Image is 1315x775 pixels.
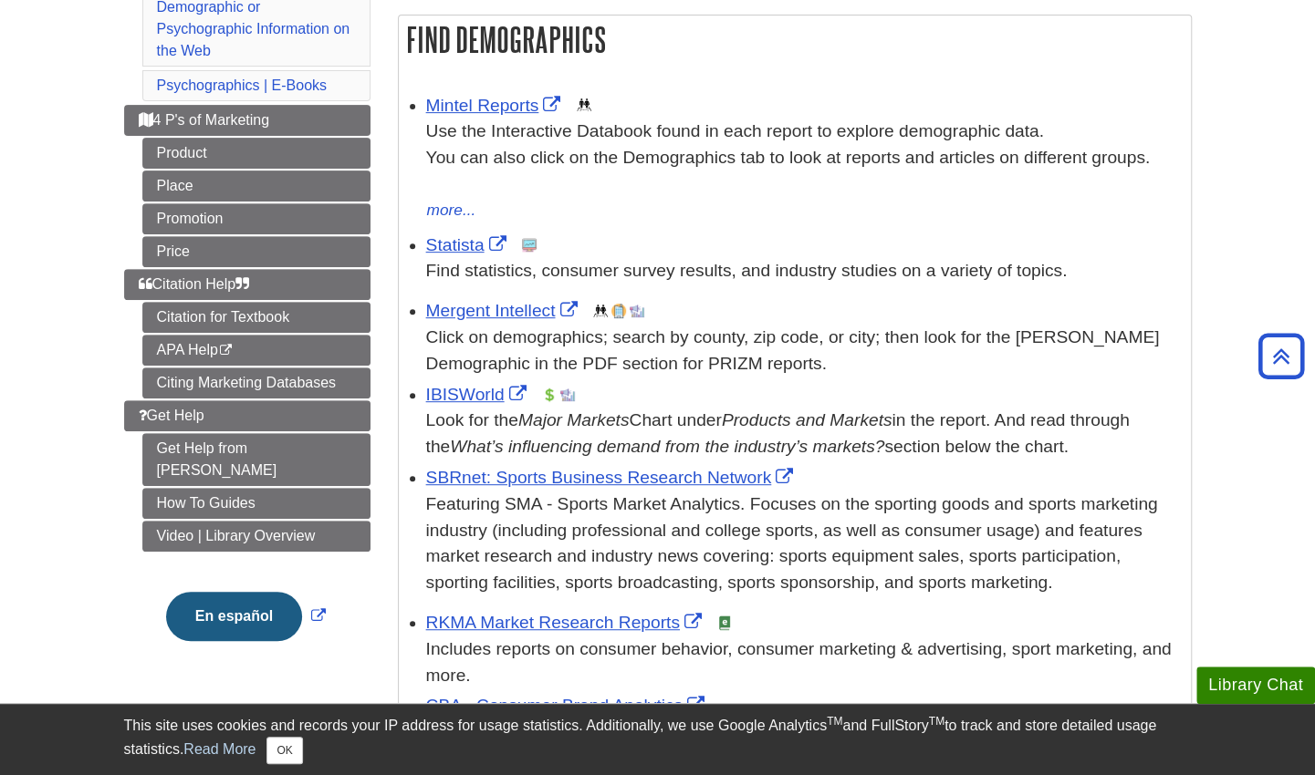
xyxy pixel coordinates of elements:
a: Price [142,236,370,267]
img: Demographics [593,304,608,318]
button: more... [426,198,477,223]
h2: Find Demographics [399,15,1191,64]
a: Psychographics | E-Books [157,77,327,93]
a: How To Guides [142,488,370,519]
a: Link opens in new window [162,608,330,624]
a: Video | Library Overview [142,521,370,552]
button: En español [166,592,302,641]
i: Products and Markets [722,410,892,429]
div: This site uses cookies and records your IP address for usage statistics. Additionally, we use Goo... [124,715,1192,764]
span: 4 P's of Marketing [139,112,270,128]
i: This link opens in a new window [218,345,234,356]
a: Link opens in new window [426,385,531,404]
a: Link opens in new window [426,696,710,715]
a: Link opens in new window [426,613,706,632]
a: Citing Marketing Databases [142,367,370,398]
a: Link opens in new window [426,468,798,487]
img: Financial Report [542,387,557,402]
a: Citation for Textbook [142,302,370,333]
div: Includes reports on consumer behavior, consumer marketing & advertising, sport marketing, and more. [426,636,1182,689]
span: Get Help [139,408,204,423]
a: Product [142,138,370,169]
a: Get Help from [PERSON_NAME] [142,433,370,486]
a: Link opens in new window [426,235,511,254]
a: Get Help [124,400,370,431]
img: e-Book [717,615,732,630]
a: Back to Top [1252,344,1310,368]
div: Click on demographics; search by county, zip code, or city; then look for the [PERSON_NAME] Demog... [426,325,1182,377]
p: Find statistics, consumer survey results, and industry studies on a variety of topics. [426,258,1182,284]
a: Place [142,170,370,201]
img: Industry Report [560,387,575,402]
img: Industry Report [630,304,644,318]
div: Use the Interactive Databook found in each report to explore demographic data. You can also click... [426,119,1182,197]
i: What’s influencing demand from the industry’s markets? [450,437,884,456]
sup: TM [929,715,945,728]
img: Company Information [611,304,626,318]
img: Statistics [522,238,537,253]
button: Library Chat [1196,666,1315,704]
a: Citation Help [124,269,370,300]
button: Close [266,737,302,764]
sup: TM [827,715,842,728]
i: Major Markets [518,410,630,429]
a: Link opens in new window [426,96,566,115]
a: 4 P's of Marketing [124,105,370,136]
div: Look for the Chart under in the report. And read through the section below the chart. [426,408,1182,460]
a: Link opens in new window [426,301,582,320]
a: Promotion [142,203,370,234]
span: Citation Help [139,276,250,292]
img: Demographics [577,98,591,112]
a: APA Help [142,335,370,366]
a: Read More [183,741,256,757]
p: Featuring SMA - Sports Market Analytics. Focuses on the sporting goods and sports marketing indus... [426,491,1182,596]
